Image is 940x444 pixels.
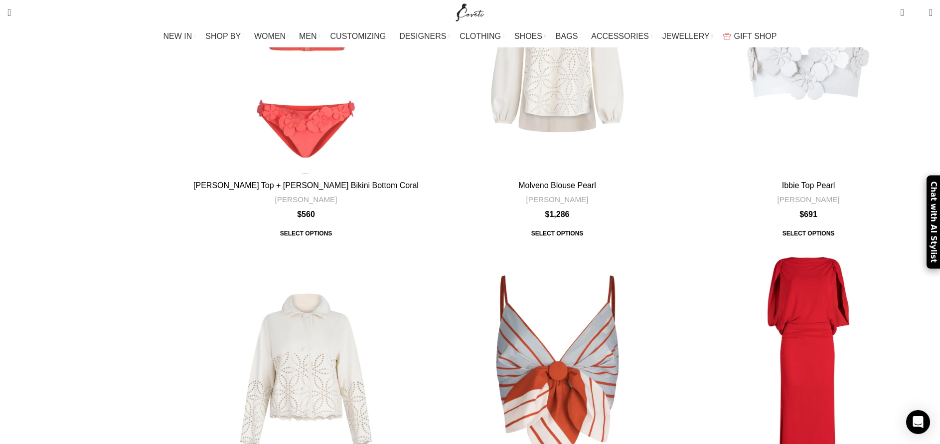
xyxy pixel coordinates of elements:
[299,31,317,41] span: MEN
[299,26,320,46] a: MEN
[723,26,777,46] a: GIFT SHOP
[799,210,817,219] bdi: 691
[782,181,835,190] a: Ibbie Top Pearl
[399,31,446,41] span: DESIGNERS
[901,5,909,12] span: 0
[776,225,842,243] a: Select options for “Ibbie Top Pearl”
[556,31,578,41] span: BAGS
[518,181,596,190] a: Molveno Blouse Pearl
[163,31,192,41] span: NEW IN
[514,31,542,41] span: SHOES
[776,225,842,243] span: Select options
[723,33,731,39] img: GiftBag
[524,225,591,243] span: Select options
[254,31,286,41] span: WOMEN
[330,31,386,41] span: CUSTOMIZING
[193,181,419,190] a: [PERSON_NAME] Top + [PERSON_NAME] Bikini Bottom Coral
[662,26,713,46] a: JEWELLERY
[545,210,550,219] span: $
[297,210,302,219] span: $
[662,31,710,41] span: JEWELLERY
[591,26,652,46] a: ACCESSORIES
[399,26,450,46] a: DESIGNERS
[163,26,196,46] a: NEW IN
[734,31,777,41] span: GIFT SHOP
[526,194,589,205] a: [PERSON_NAME]
[906,410,930,434] div: Open Intercom Messenger
[895,2,909,22] a: 0
[524,225,591,243] a: Select options for “Molveno Blouse Pearl”
[297,210,315,219] bdi: 560
[2,26,938,46] div: Main navigation
[460,31,501,41] span: CLOTHING
[914,10,921,17] span: 0
[2,2,16,22] a: Search
[273,225,339,243] a: Select options for “Felisa Top + Fermina Bikini Bottom Coral”
[330,26,390,46] a: CUSTOMIZING
[556,26,581,46] a: BAGS
[514,26,546,46] a: SHOES
[275,194,337,205] a: [PERSON_NAME]
[454,7,487,16] a: Site logo
[799,210,804,219] span: $
[912,2,922,22] div: My Wishlist
[205,31,241,41] span: SHOP BY
[254,26,289,46] a: WOMEN
[545,210,570,219] bdi: 1,286
[591,31,649,41] span: ACCESSORIES
[205,26,244,46] a: SHOP BY
[778,194,840,205] a: [PERSON_NAME]
[460,26,504,46] a: CLOTHING
[273,225,339,243] span: Select options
